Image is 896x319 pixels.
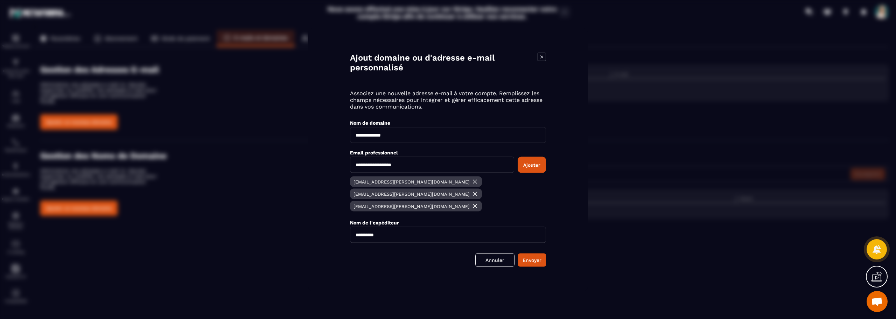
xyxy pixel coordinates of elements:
label: Nom de l'expéditeur [350,220,399,225]
img: close [471,190,478,197]
label: Email professionnel [350,150,398,155]
label: Nom de domaine [350,120,390,125]
a: Annuler [475,253,514,266]
h4: Ajout domaine ou d'adresse e-mail personnalisé [350,53,538,72]
p: [EMAIL_ADDRESS][PERSON_NAME][DOMAIN_NAME] [353,179,470,184]
button: Envoyer [518,253,546,266]
button: Ajouter [518,157,546,173]
p: [EMAIL_ADDRESS][PERSON_NAME][DOMAIN_NAME] [353,203,470,209]
p: Associez une nouvelle adresse e-mail à votre compte. Remplissez les champs nécessaires pour intég... [350,90,546,110]
img: close [471,178,478,185]
img: close [471,202,478,209]
p: [EMAIL_ADDRESS][PERSON_NAME][DOMAIN_NAME] [353,191,470,196]
div: Ouvrir le chat [867,291,888,312]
